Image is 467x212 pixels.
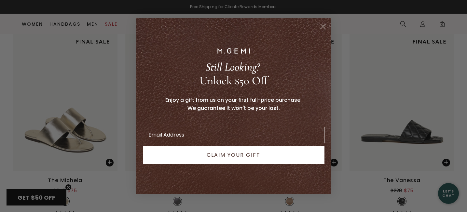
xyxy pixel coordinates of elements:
button: Close dialog [317,21,329,32]
span: Unlock $50 Off [199,74,268,87]
img: M.GEMI [217,48,250,53]
span: Enjoy a gift from us on your first full-price purchase. We guarantee it won’t be your last. [165,96,302,112]
span: Still Looking? [205,60,260,74]
button: CLAIM YOUR GIFT [143,146,324,164]
input: Email Address [143,127,324,143]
